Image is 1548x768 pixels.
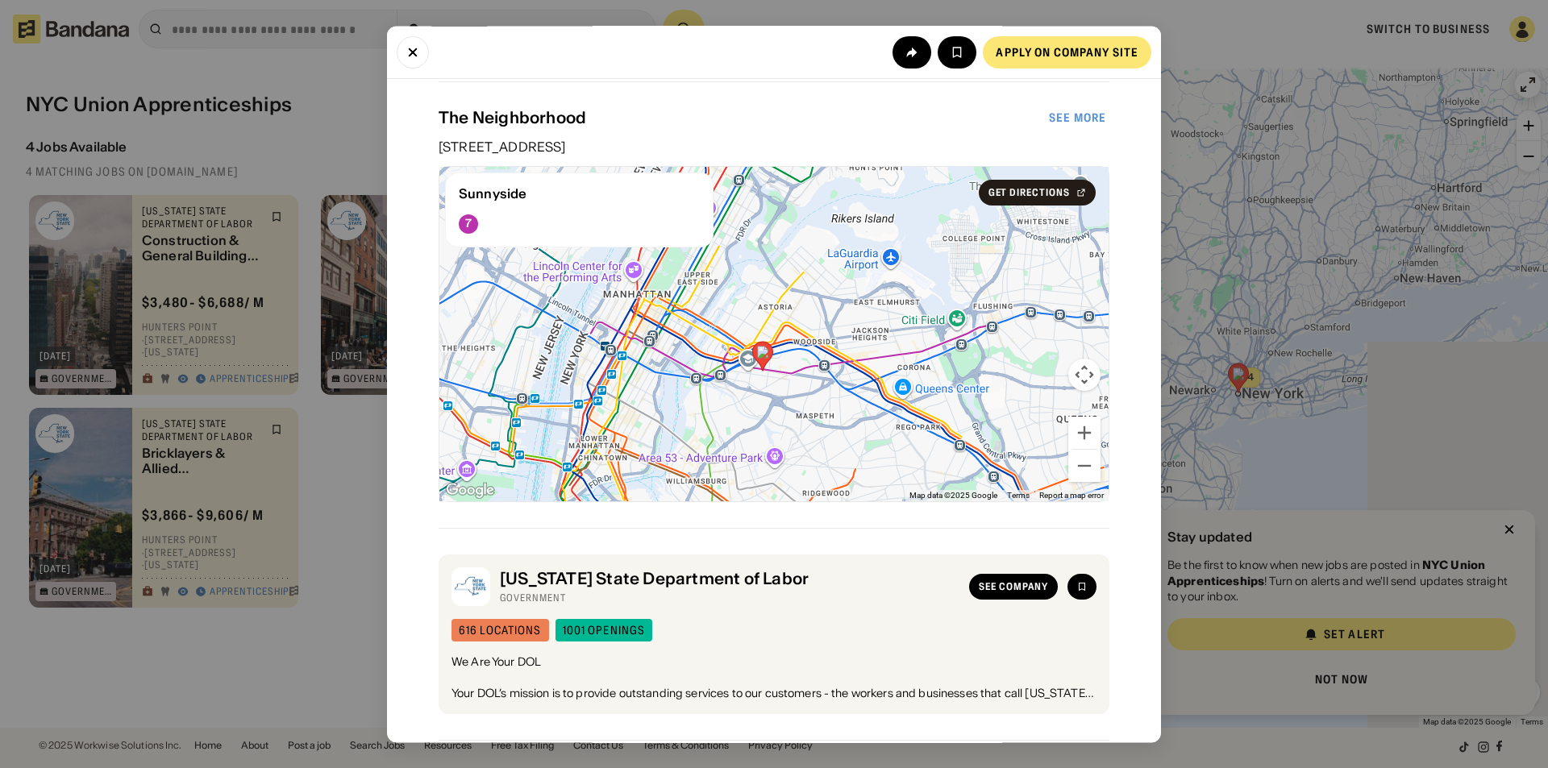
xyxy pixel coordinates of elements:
img: New York State Department of Labor logo [451,567,490,606]
div: See more [1049,112,1106,123]
button: Map camera controls [1068,359,1101,391]
div: We Are Your DOL Your DOL’s mission is to provide outstanding services to our customers - the work... [451,654,1096,702]
div: 616 locations [459,625,542,636]
img: Google [443,480,497,501]
div: The Neighborhood [439,108,1046,127]
button: Close [397,35,429,68]
div: Government [500,592,959,604]
div: [US_STATE] State Department of Labor [500,569,959,588]
a: Report a map error [1039,491,1104,500]
button: Zoom in [1068,417,1101,449]
div: Apply on company site [996,46,1138,57]
button: Zoom out [1068,450,1101,482]
span: Map data ©2025 Google [909,491,997,500]
div: 7 [465,218,472,231]
div: [STREET_ADDRESS] [439,140,1109,153]
div: Get Directions [988,188,1070,197]
a: Open this area in Google Maps (opens a new window) [443,480,497,501]
a: Terms (opens in new tab) [1007,491,1030,500]
div: Sunnyside [459,186,700,201]
div: 1001 openings [563,625,646,636]
div: See company [979,582,1048,592]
